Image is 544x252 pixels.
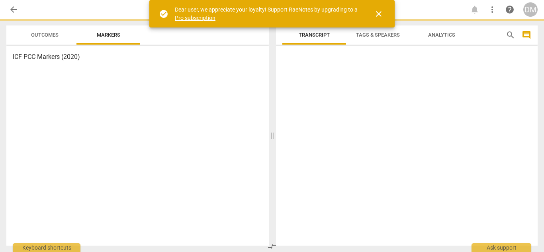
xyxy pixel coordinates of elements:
[175,15,215,21] a: Pro subscription
[523,2,538,17] button: DM
[487,5,497,14] span: more_vert
[97,32,120,38] span: Markers
[428,32,455,38] span: Analytics
[31,32,59,38] span: Outcomes
[472,243,531,252] div: Ask support
[159,9,168,19] span: check_circle
[503,2,517,17] a: Help
[356,32,400,38] span: Tags & Speakers
[13,243,80,252] div: Keyboard shortcuts
[13,52,262,62] h3: ICF PCC Markers (2020)
[522,30,531,40] span: comment
[299,32,330,38] span: Transcript
[505,5,515,14] span: help
[369,4,388,23] button: Close
[374,9,384,19] span: close
[175,6,360,22] div: Dear user, we appreciate your loyalty! Support RaeNotes by upgrading to a
[506,30,515,40] span: search
[504,29,517,41] button: Search
[267,242,277,251] span: compare_arrows
[520,29,533,41] button: Show/Hide comments
[9,5,18,14] span: arrow_back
